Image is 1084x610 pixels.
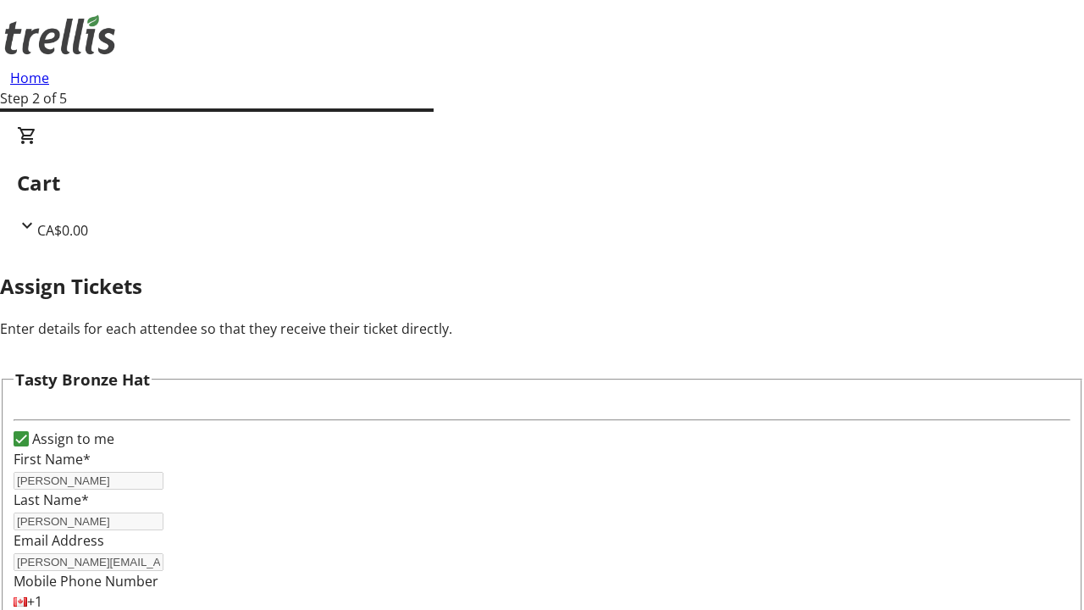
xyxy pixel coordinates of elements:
[17,168,1067,198] h2: Cart
[14,491,89,509] label: Last Name*
[37,221,88,240] span: CA$0.00
[17,125,1067,241] div: CartCA$0.00
[29,429,114,449] label: Assign to me
[14,531,104,550] label: Email Address
[14,450,91,469] label: First Name*
[15,368,150,391] h3: Tasty Bronze Hat
[14,572,158,591] label: Mobile Phone Number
